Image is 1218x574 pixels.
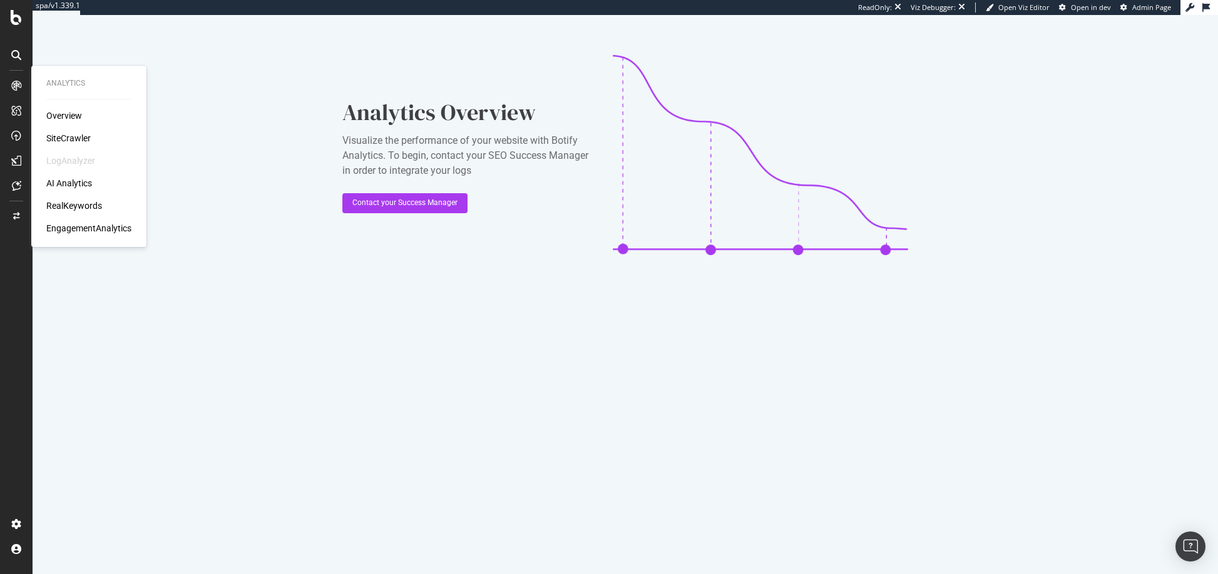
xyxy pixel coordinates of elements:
[46,154,95,167] div: LogAnalyzer
[46,109,82,122] a: Overview
[342,97,593,128] div: Analytics Overview
[1132,3,1171,12] span: Admin Page
[613,55,908,255] img: CaL_T18e.png
[986,3,1050,13] a: Open Viz Editor
[911,3,956,13] div: Viz Debugger:
[1120,3,1171,13] a: Admin Page
[352,198,458,208] div: Contact your Success Manager
[342,133,593,178] div: Visualize the performance of your website with Botify Analytics. To begin, contact your SEO Succe...
[46,132,91,144] a: SiteCrawler
[46,222,131,234] a: EngagementAnalytics
[342,193,468,213] button: Contact your Success Manager
[1175,531,1205,561] div: Open Intercom Messenger
[46,78,131,89] div: Analytics
[1059,3,1111,13] a: Open in dev
[46,199,102,212] a: RealKeywords
[858,3,892,13] div: ReadOnly:
[46,177,92,189] a: AI Analytics
[1071,3,1111,12] span: Open in dev
[998,3,1050,12] span: Open Viz Editor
